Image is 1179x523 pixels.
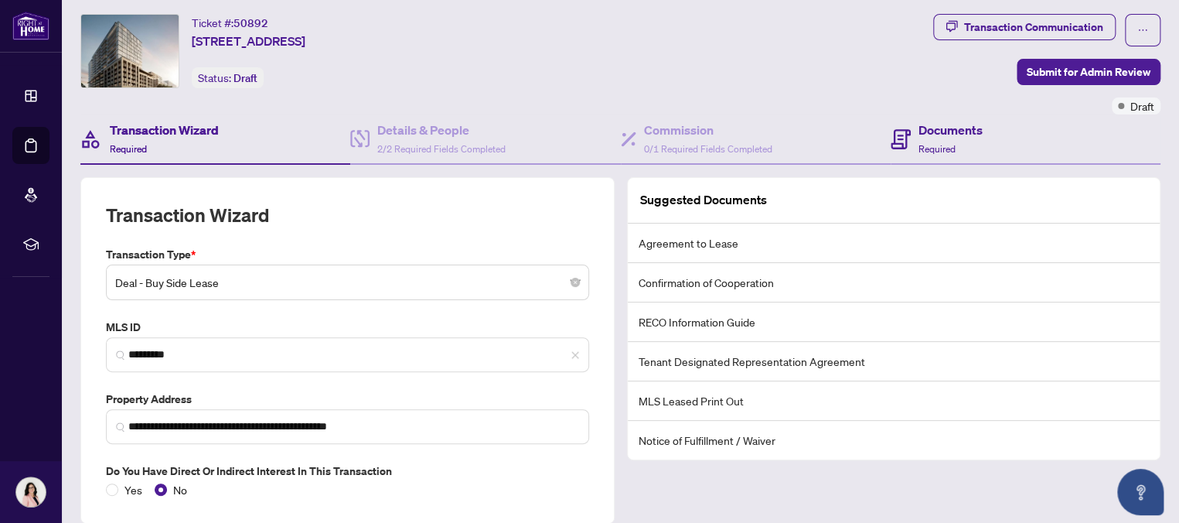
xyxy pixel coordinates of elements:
[640,190,767,210] article: Suggested Documents
[16,477,46,507] img: Profile Icon
[12,12,49,40] img: logo
[167,481,193,498] span: No
[116,422,125,432] img: search_icon
[628,224,1160,263] li: Agreement to Lease
[118,481,148,498] span: Yes
[115,268,580,297] span: Deal - Buy Side Lease
[233,16,268,30] span: 50892
[1117,469,1164,515] button: Open asap
[628,381,1160,421] li: MLS Leased Print Out
[628,263,1160,303] li: Confirmation of Cooperation
[377,121,506,139] h4: Details & People
[1027,60,1150,84] span: Submit for Admin Review
[233,71,257,85] span: Draft
[644,143,772,155] span: 0/1 Required Fields Completed
[964,15,1103,39] div: Transaction Communication
[918,143,956,155] span: Required
[192,32,305,50] span: [STREET_ADDRESS]
[571,350,580,360] span: close
[106,319,589,336] label: MLS ID
[81,15,179,87] img: IMG-W12316740_1.jpg
[628,421,1160,460] li: Notice of Fulfillment / Waiver
[918,121,983,139] h4: Documents
[116,350,125,360] img: search_icon
[644,121,772,139] h4: Commission
[106,391,589,408] label: Property Address
[106,203,269,227] h2: Transaction Wizard
[1137,25,1148,36] span: ellipsis
[110,121,219,139] h4: Transaction Wizard
[628,303,1160,342] li: RECO Information Guide
[1130,97,1154,115] span: Draft
[571,278,580,287] span: close-circle
[628,342,1160,381] li: Tenant Designated Representation Agreement
[106,246,589,263] label: Transaction Type
[106,463,589,480] label: Do you have direct or indirect interest in this transaction
[192,67,264,88] div: Status:
[1017,59,1160,85] button: Submit for Admin Review
[110,143,147,155] span: Required
[377,143,506,155] span: 2/2 Required Fields Completed
[192,14,268,32] div: Ticket #:
[933,14,1116,40] button: Transaction Communication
